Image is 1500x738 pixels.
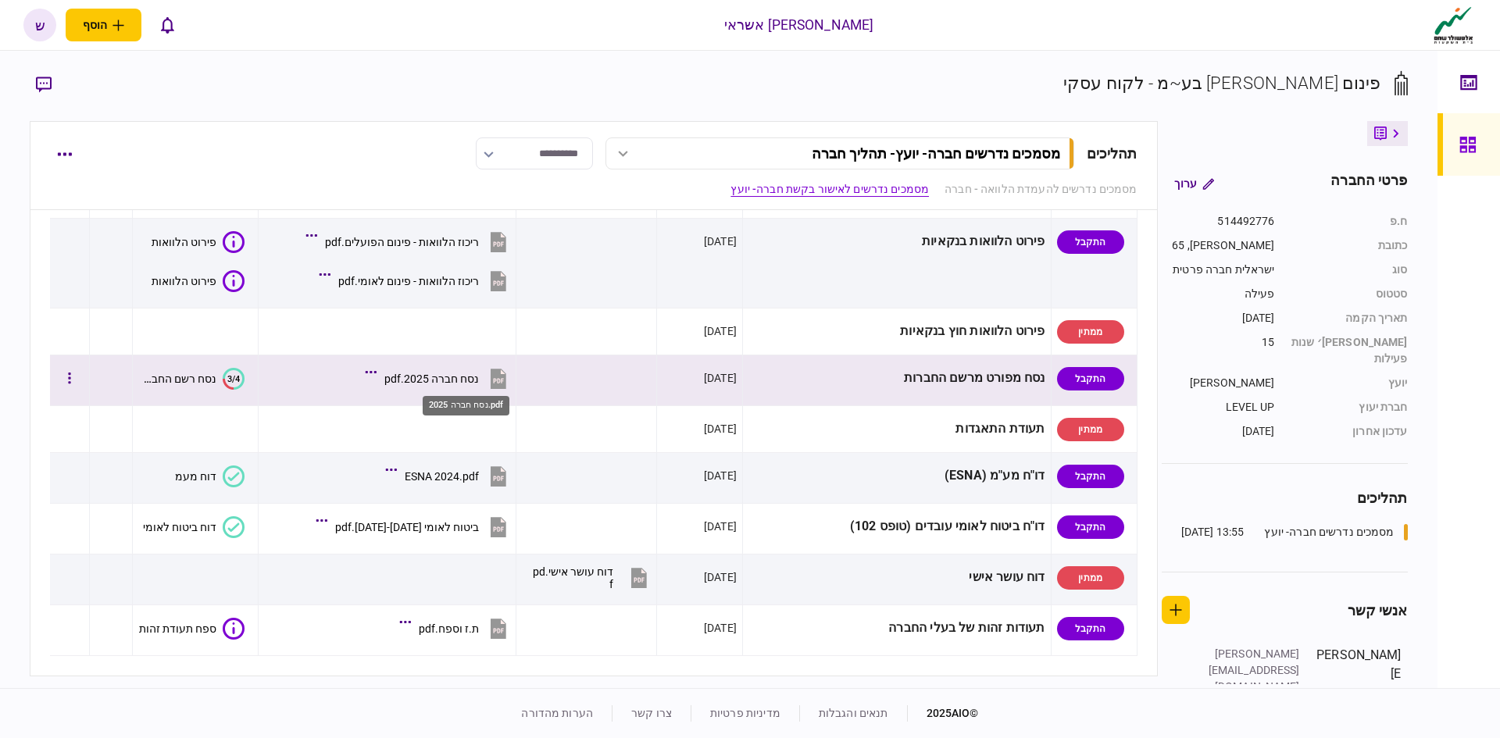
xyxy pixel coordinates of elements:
button: פתח תפריט להוספת לקוח [66,9,141,41]
div: [DATE] [704,569,737,585]
div: דוח ביטוח לאומי [143,521,216,533]
div: דוח עושר אישי [748,560,1045,595]
div: פירוט הלוואות חוץ בנקאיות [748,314,1045,349]
div: תעודות זהות של בעלי החברה [748,611,1045,646]
div: התקבל [1057,515,1124,539]
a: צרו קשר [631,707,672,719]
a: מדיניות פרטיות [710,707,780,719]
button: 3/4נסח רשם החברות [138,368,245,390]
div: [DATE] [704,323,737,339]
div: ספח תעודת זהות [139,622,216,635]
div: [DATE] [1162,310,1275,326]
div: חברת יעוץ [1291,399,1408,415]
div: דו"ח ביטוח לאומי עובדים (טופס 102) [748,509,1045,544]
button: פירוט הלוואות [152,270,245,292]
div: [PERSON_NAME] [1162,375,1275,391]
div: ממתין [1057,566,1124,590]
div: דו"ח מע"מ (ESNA) [748,458,1045,494]
div: מסמכים נדרשים חברה- יועץ [1264,524,1394,540]
div: [DATE] [704,468,737,483]
div: פירוט הלוואות בנקאיות [748,224,1045,259]
div: [PERSON_NAME], 65 [1162,237,1275,254]
button: ש [23,9,56,41]
div: [PERSON_NAME] אשראי [724,15,874,35]
div: דוח מעמ [175,470,216,483]
div: כתובת [1291,237,1408,254]
div: פירוט הלוואות [152,275,216,287]
div: ישראלית חברה פרטית [1162,262,1275,278]
div: התקבל [1057,617,1124,640]
a: מסמכים נדרשים להעמדת הלוואה - חברה [945,181,1137,198]
button: ESNA 2024.pdf [389,458,510,494]
div: התקבל [1057,230,1124,254]
div: [DATE] [704,620,737,636]
div: ממתין [1057,418,1124,441]
div: נסח חברה 2025.pdf [423,396,509,415]
button: פירוט הלוואות [152,231,245,253]
div: תהליכים [1087,143,1137,164]
button: דוח מעמ [175,465,245,487]
div: [DATE] [704,370,737,386]
text: 3/4 [227,373,240,383]
div: מסמכים נדרשים חברה- יועץ - תהליך חברה [812,145,1060,162]
a: הערות מהדורה [521,707,593,719]
div: סטטוס [1291,286,1408,302]
div: פעילה [1162,286,1275,302]
div: אנשי קשר [1348,600,1408,621]
button: דוח עושר אישי.pdf [530,560,651,595]
a: תנאים והגבלות [819,707,888,719]
div: נסח רשם החברות [138,373,216,385]
div: עדכון אחרון [1291,423,1408,440]
div: [DATE] [1162,423,1275,440]
button: פתח רשימת התראות [151,9,184,41]
div: 514492776 [1162,213,1275,230]
img: client company logo [1430,5,1477,45]
div: התקבל [1057,367,1124,390]
div: [DATE] [704,421,737,437]
div: פרטי החברה [1330,169,1407,198]
button: ת.ז וספח.pdf [403,611,510,646]
div: [DATE] [704,234,737,249]
button: דוח ביטוח לאומי [143,516,245,538]
div: פינום [PERSON_NAME] בע~מ - לקוח עסקי [1063,70,1381,96]
div: סוג [1291,262,1408,278]
button: ריכוז הלוואות - פינום לאומי.pdf [323,263,510,298]
div: דוח עושר אישי.pdf [530,565,613,590]
div: התקבל [1057,465,1124,488]
div: 13:55 [DATE] [1181,524,1245,540]
div: [DATE] [704,519,737,534]
button: ביטוח לאומי 2024-2025.pdf [320,509,510,544]
div: LEVEL UP [1162,399,1275,415]
div: ת.ז וספח.pdf [419,622,479,635]
div: נסח חברה 2025.pdf [384,373,479,385]
a: מסמכים נדרשים לאישור בקשת חברה- יועץ [730,181,929,198]
div: תהליכים [1162,487,1408,508]
div: ריכוז הלוואות - פינום לאומי.pdf [338,275,479,287]
button: מסמכים נדרשים חברה- יועץ- תהליך חברה [605,137,1074,169]
div: [PERSON_NAME][EMAIL_ADDRESS][DOMAIN_NAME] [1198,646,1300,695]
div: ממתין [1057,320,1124,344]
button: ריכוז הלוואות - פינום הפועלים.pdf [309,224,510,259]
div: ESNA 2024.pdf [405,470,479,483]
div: © 2025 AIO [907,705,979,722]
div: תעודת התאגדות [748,412,1045,447]
div: ריכוז הלוואות - פינום הפועלים.pdf [325,236,479,248]
button: נסח חברה 2025.pdf [369,361,510,396]
div: יועץ [1291,375,1408,391]
div: ח.פ [1291,213,1408,230]
div: תאריך הקמה [1291,310,1408,326]
div: ביטוח לאומי 2024-2025.pdf [335,521,479,533]
div: נסח מפורט מרשם החברות [748,361,1045,396]
div: פירוט הלוואות [152,236,216,248]
a: מסמכים נדרשים חברה- יועץ13:55 [DATE] [1181,524,1408,540]
div: [PERSON_NAME]׳ שנות פעילות [1291,334,1408,367]
button: ערוך [1162,169,1227,198]
button: ספח תעודת זהות [139,618,245,640]
div: 15 [1162,334,1275,367]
